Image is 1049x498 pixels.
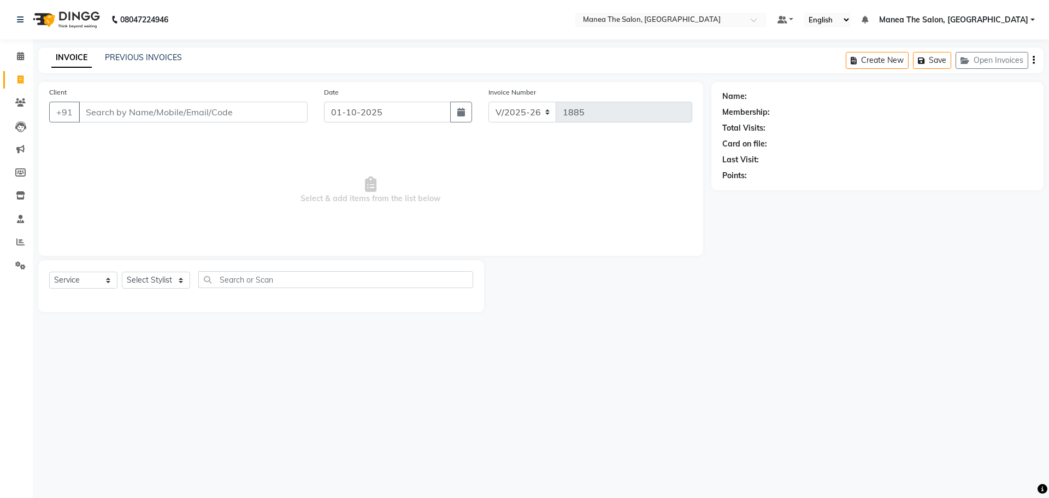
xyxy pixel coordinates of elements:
div: Total Visits: [722,122,765,134]
span: Manea The Salon, [GEOGRAPHIC_DATA] [879,14,1028,26]
a: PREVIOUS INVOICES [105,52,182,62]
div: Membership: [722,107,770,118]
label: Date [324,87,339,97]
button: +91 [49,102,80,122]
b: 08047224946 [120,4,168,35]
label: Invoice Number [488,87,536,97]
div: Last Visit: [722,154,759,166]
button: Open Invoices [956,52,1028,69]
div: Name: [722,91,747,102]
span: Select & add items from the list below [49,136,692,245]
label: Client [49,87,67,97]
input: Search or Scan [198,271,473,288]
button: Save [913,52,951,69]
button: Create New [846,52,909,69]
a: INVOICE [51,48,92,68]
div: Points: [722,170,747,181]
img: logo [28,4,103,35]
div: Card on file: [722,138,767,150]
input: Search by Name/Mobile/Email/Code [79,102,308,122]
